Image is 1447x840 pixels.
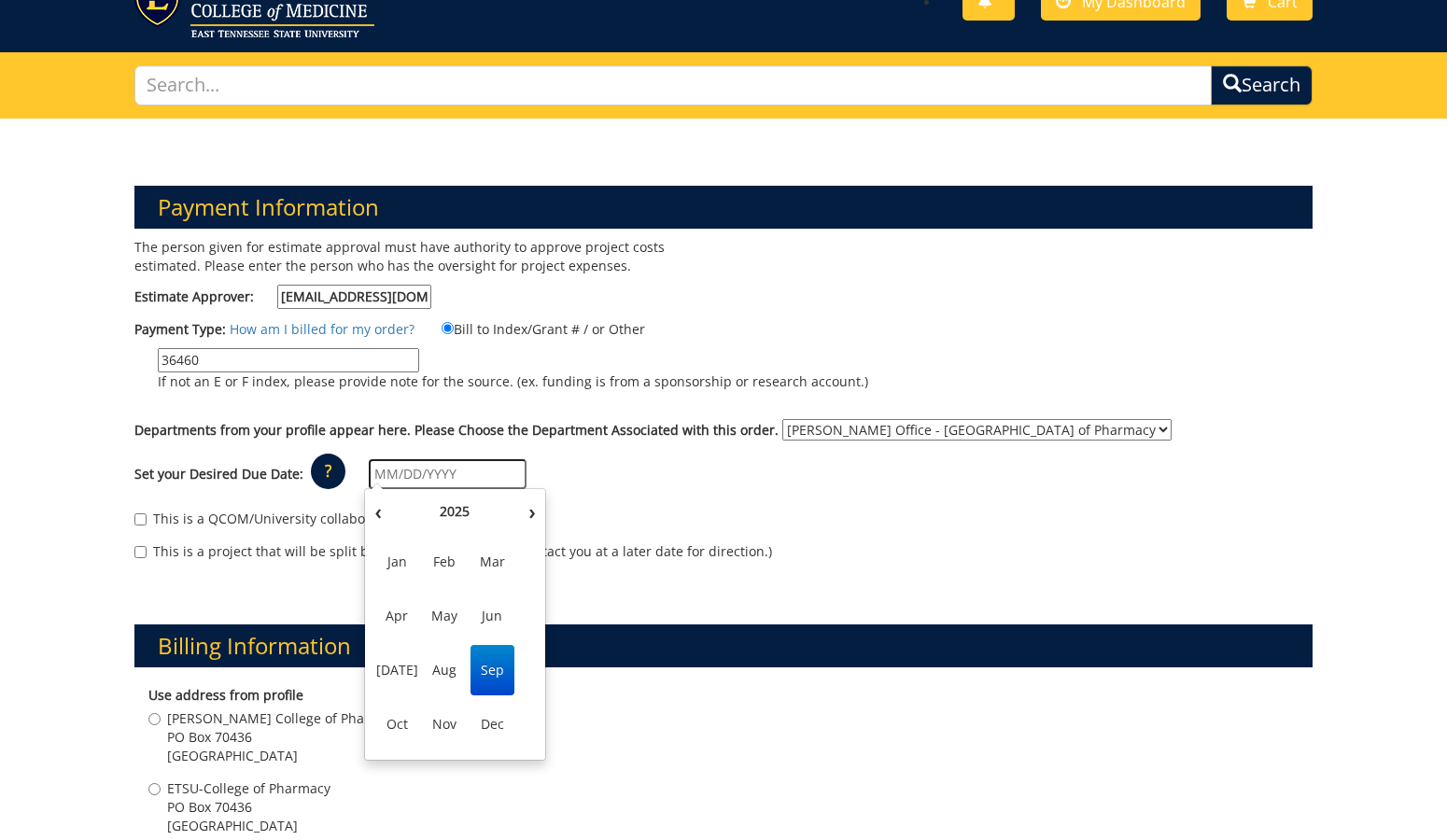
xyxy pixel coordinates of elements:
[523,493,541,530] th: ›
[471,645,514,695] span: Sep
[134,465,303,483] label: Set your Desired Due Date:
[375,699,419,749] span: Oct
[311,454,345,489] p: ?
[167,728,402,747] span: PO Box 70436
[134,542,772,561] label: This is a project that will be split billed. (BMC Creative will contact you at a later date for d...
[369,493,387,530] th: ‹
[158,372,868,391] p: If not an E or F index, please provide note for the source. (ex. funding is from a sponsorship or...
[471,537,514,587] span: Mar
[167,779,330,798] span: ETSU-College of Pharmacy
[167,817,330,835] span: [GEOGRAPHIC_DATA]
[387,493,523,530] th: 2025
[158,348,419,372] input: If not an E or F index, please provide note for the source. (ex. funding is from a sponsorship or...
[134,238,709,275] p: The person given for estimate approval must have authority to approve project costs estimated. Pl...
[134,513,147,525] input: This is a QCOM/University collaborative project.
[1211,65,1313,105] button: Search
[375,645,419,695] span: [DATE]
[134,65,1212,105] input: Search...
[148,783,161,795] input: ETSU-College of Pharmacy PO Box 70436 [GEOGRAPHIC_DATA]
[134,421,779,440] label: Departments from your profile appear here. Please Choose the Department Associated with this order.
[277,285,431,309] input: Estimate Approver:
[423,591,467,641] span: May
[423,537,467,587] span: Feb
[148,713,161,725] input: [PERSON_NAME] College of Pharmacy PO Box 70436 [GEOGRAPHIC_DATA]
[442,322,454,334] input: Bill to Index/Grant # / or Other
[471,699,514,749] span: Dec
[134,320,226,339] label: Payment Type:
[167,798,330,817] span: PO Box 70436
[423,645,467,695] span: Aug
[134,624,1313,667] h3: Billing Information
[167,709,402,728] span: [PERSON_NAME] College of Pharmacy
[167,747,402,765] span: [GEOGRAPHIC_DATA]
[418,318,645,339] label: Bill to Index/Grant # / or Other
[375,591,419,641] span: Apr
[134,546,147,558] input: This is a project that will be split billed. (BMC Creative will contact you at a later date for d...
[471,591,514,641] span: Jun
[148,686,303,704] b: Use address from profile
[134,186,1313,229] h3: Payment Information
[423,699,467,749] span: Nov
[375,537,419,587] span: Jan
[230,320,414,338] a: How am I billed for my order?
[369,459,527,489] input: MM/DD/YYYY
[134,285,431,309] label: Estimate Approver:
[134,510,452,528] label: This is a QCOM/University collaborative project.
